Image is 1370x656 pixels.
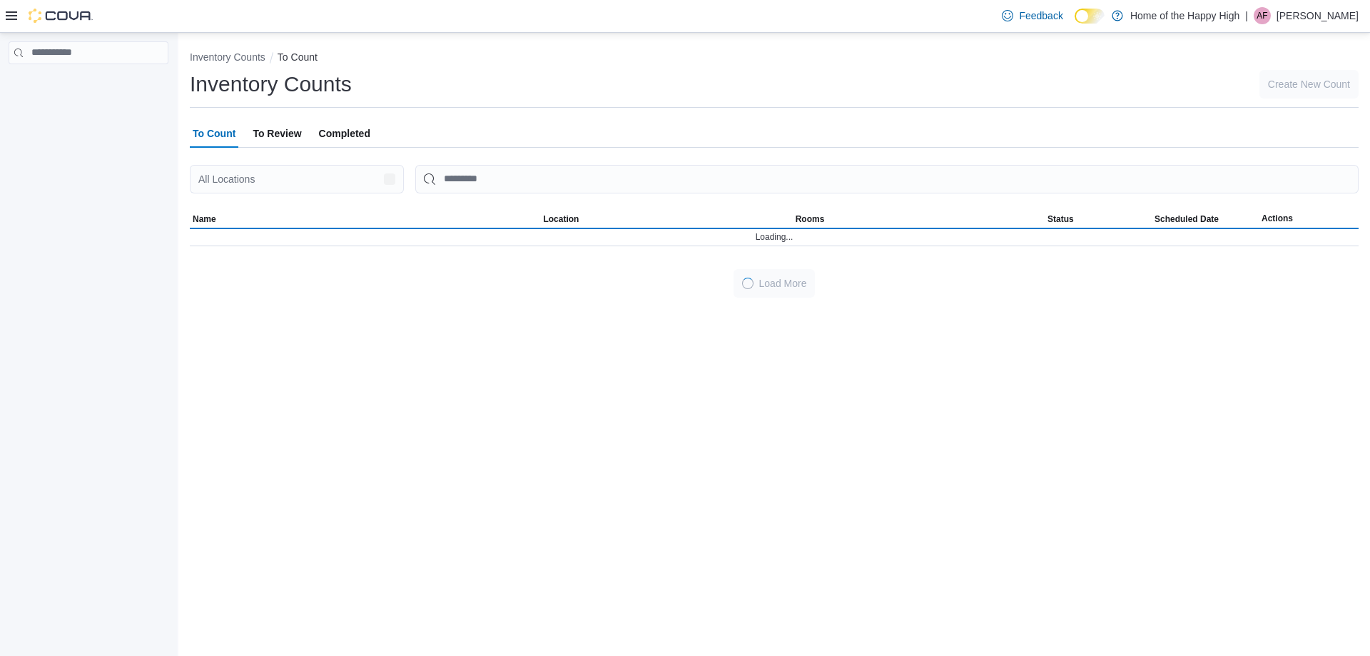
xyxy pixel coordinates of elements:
[759,276,807,291] span: Load More
[540,211,792,228] button: Location
[29,9,93,23] img: Cova
[1268,77,1350,91] span: Create New Count
[1277,7,1359,24] p: [PERSON_NAME]
[415,165,1359,193] input: This is a search bar. After typing your query, hit enter to filter the results lower in the page.
[796,213,825,225] span: Rooms
[1075,9,1105,24] input: Dark Mode
[1045,211,1152,228] button: Status
[190,51,265,63] button: Inventory Counts
[190,70,352,99] h1: Inventory Counts
[1254,7,1271,24] div: Adriana Frutti
[1047,213,1074,225] span: Status
[190,50,1359,67] nav: An example of EuiBreadcrumbs
[278,51,318,63] button: To Count
[996,1,1068,30] a: Feedback
[1152,211,1259,228] button: Scheduled Date
[193,119,235,148] span: To Count
[1245,7,1248,24] p: |
[193,213,216,225] span: Name
[1262,213,1293,224] span: Actions
[734,269,816,298] button: LoadingLoad More
[1155,213,1219,225] span: Scheduled Date
[1259,70,1359,99] button: Create New Count
[253,119,301,148] span: To Review
[756,231,793,243] span: Loading...
[9,67,168,101] nav: Complex example
[739,276,756,292] span: Loading
[319,119,370,148] span: Completed
[543,213,579,225] span: Location
[1019,9,1062,23] span: Feedback
[384,173,395,185] button: Open list of options
[190,211,540,228] button: Name
[1130,7,1239,24] p: Home of the Happy High
[793,211,1045,228] button: Rooms
[1257,7,1267,24] span: AF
